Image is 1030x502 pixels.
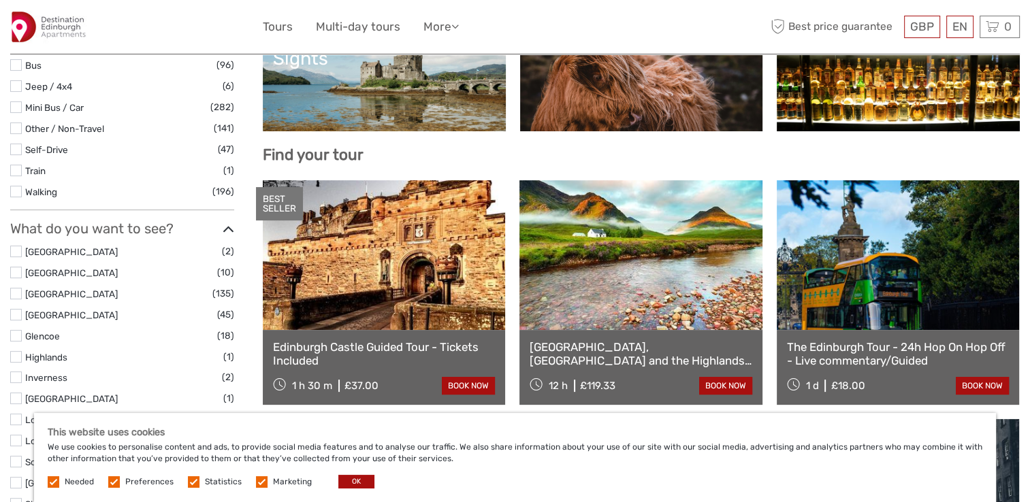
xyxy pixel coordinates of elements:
[25,81,72,92] a: Jeep / 4x4
[19,24,154,35] p: We're away right now. Please check back later!
[25,393,118,404] a: [GEOGRAPHIC_DATA]
[25,435,69,446] a: Loch Ness
[223,390,234,406] span: (1)
[530,26,753,121] a: [GEOGRAPHIC_DATA]
[218,141,234,157] span: (47)
[338,475,374,488] button: OK
[222,369,234,385] span: (2)
[48,426,982,438] h5: This website uses cookies
[25,414,84,425] a: Loch Lomond
[25,456,96,467] a: Scottish Borders
[805,380,818,392] span: 1 d
[214,120,234,136] span: (141)
[157,21,173,37] button: Open LiveChat chat widget
[223,163,234,178] span: (1)
[223,349,234,365] span: (1)
[442,377,495,395] a: book now
[831,380,865,392] div: £18.00
[699,377,752,395] a: book now
[273,26,496,121] a: Castles and Historic Sights
[25,352,67,363] a: Highlands
[216,57,234,73] span: (96)
[10,220,234,237] h3: What do you want to see?
[25,102,84,113] a: Mini Bus / Car
[530,340,752,368] a: [GEOGRAPHIC_DATA], [GEOGRAPHIC_DATA] and the Highlands Small-Group Day Tour from [GEOGRAPHIC_DATA...
[210,99,234,115] span: (282)
[273,476,312,488] label: Marketing
[292,380,332,392] span: 1 h 30 m
[787,340,1009,368] a: The Edinburgh Tour - 24h Hop On Hop Off - Live commentary/Guided
[263,17,293,37] a: Tours
[787,26,1010,121] a: Whisky, Gin, and Beer
[273,340,495,368] a: Edinburgh Castle Guided Tour - Tickets Included
[10,10,88,44] img: 2975-d8c356c1-1139-4765-9adb-83c46dbfa04d_logo_small.jpg
[1002,20,1014,33] span: 0
[316,17,400,37] a: Multi-day tours
[217,265,234,280] span: (10)
[910,20,934,33] span: GBP
[263,146,364,164] b: Find your tour
[549,380,568,392] span: 12 h
[25,288,118,299] a: [GEOGRAPHIC_DATA]
[34,413,996,502] div: We use cookies to personalise content and ads, to provide social media features and to analyse ou...
[344,380,379,392] div: £37.00
[216,412,234,427] span: (25)
[212,286,234,301] span: (135)
[25,144,68,155] a: Self-Drive
[25,186,57,197] a: Walking
[25,246,118,257] a: [GEOGRAPHIC_DATA]
[223,78,234,94] span: (6)
[217,307,234,322] span: (45)
[25,267,118,278] a: [GEOGRAPHIC_DATA]
[25,165,46,176] a: Train
[125,476,174,488] label: Preferences
[956,377,1009,395] a: book now
[25,372,67,383] a: Inverness
[767,16,901,38] span: Best price guarantee
[580,380,615,392] div: £119.33
[25,331,60,341] a: Glencoe
[25,60,42,71] a: Bus
[222,244,234,259] span: (2)
[256,187,303,221] div: BEST SELLER
[65,476,94,488] label: Needed
[25,478,118,488] a: [GEOGRAPHIC_DATA]
[217,328,234,344] span: (18)
[25,123,104,134] a: Other / Non-Travel
[423,17,459,37] a: More
[205,476,242,488] label: Statistics
[212,184,234,199] span: (196)
[25,309,118,320] a: [GEOGRAPHIC_DATA]
[946,16,973,38] div: EN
